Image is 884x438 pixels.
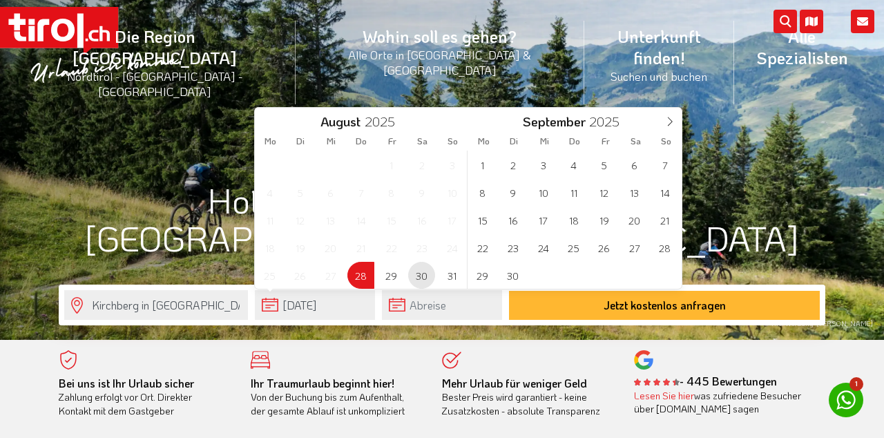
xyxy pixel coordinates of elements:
div: Bester Preis wird garantiert - keine Zusatzkosten - absolute Transparenz [442,377,613,418]
span: September 15, 2025 [469,207,496,234]
span: Do [346,137,376,146]
span: September [523,115,586,128]
span: August 27, 2025 [317,262,344,289]
span: Mi [316,137,346,146]
span: September 1, 2025 [469,151,496,178]
span: September 6, 2025 [621,151,648,178]
button: Jetzt kostenlos anfragen [509,291,820,320]
a: 1 [829,383,863,417]
b: Mehr Urlaub für weniger Geld [442,376,587,390]
span: Sa [621,137,651,146]
span: September 26, 2025 [590,234,617,261]
span: August 21, 2025 [347,234,374,261]
small: Alle Orte in [GEOGRAPHIC_DATA] & [GEOGRAPHIC_DATA] [312,47,568,77]
span: Di [499,137,529,146]
span: Do [559,137,590,146]
span: September 14, 2025 [651,179,678,206]
span: September 30, 2025 [499,262,526,289]
i: Kontakt [851,10,874,33]
span: August 6, 2025 [317,179,344,206]
span: September 19, 2025 [590,207,617,234]
input: Abreise [382,290,502,320]
span: September 29, 2025 [469,262,496,289]
span: August 24, 2025 [439,234,465,261]
span: August 15, 2025 [378,207,405,234]
span: August 30, 2025 [408,262,435,289]
span: September 21, 2025 [651,207,678,234]
span: 1 [849,377,863,391]
input: Anreise [255,290,375,320]
span: September 9, 2025 [499,179,526,206]
span: August 22, 2025 [378,234,405,261]
span: August 13, 2025 [317,207,344,234]
span: August 3, 2025 [439,151,465,178]
span: September 2, 2025 [499,151,526,178]
span: September 27, 2025 [621,234,648,261]
span: Mo [255,137,285,146]
b: Ihr Traumurlaub beginnt hier! [251,376,394,390]
span: August 2, 2025 [408,151,435,178]
span: September 12, 2025 [590,179,617,206]
small: Nordtirol - [GEOGRAPHIC_DATA] - [GEOGRAPHIC_DATA] [30,68,279,99]
span: August 8, 2025 [378,179,405,206]
a: Alle Spezialisten [734,10,870,84]
span: August 26, 2025 [287,262,314,289]
div: was zufriedene Besucher über [DOMAIN_NAME] sagen [634,389,805,416]
span: Di [285,137,316,146]
span: August 23, 2025 [408,234,435,261]
small: Suchen und buchen [601,68,718,84]
span: September 20, 2025 [621,207,648,234]
div: Von der Buchung bis zum Aufenthalt, der gesamte Ablauf ist unkompliziert [251,377,422,418]
input: Year [586,113,631,130]
span: August 12, 2025 [287,207,314,234]
span: September 8, 2025 [469,179,496,206]
span: August 14, 2025 [347,207,374,234]
span: September 13, 2025 [621,179,648,206]
span: August [320,115,361,128]
span: September 16, 2025 [499,207,526,234]
span: So [651,137,682,146]
span: August 31, 2025 [439,262,465,289]
input: Wo soll's hingehen? [64,290,248,320]
a: Die Region [GEOGRAPHIC_DATA]Nordtirol - [GEOGRAPHIC_DATA] - [GEOGRAPHIC_DATA] [14,10,296,115]
span: September 24, 2025 [530,234,557,261]
span: Fr [590,137,621,146]
div: Zahlung erfolgt vor Ort. Direkter Kontakt mit dem Gastgeber [59,377,230,418]
span: August 25, 2025 [256,262,283,289]
span: September 4, 2025 [560,151,587,178]
h1: Hotels und Ferienwohnungen in [GEOGRAPHIC_DATA] in [GEOGRAPHIC_DATA] [59,181,825,257]
span: September 17, 2025 [530,207,557,234]
span: September 10, 2025 [530,179,557,206]
span: September 7, 2025 [651,151,678,178]
b: Bei uns ist Ihr Urlaub sicher [59,376,194,390]
span: August 20, 2025 [317,234,344,261]
span: September 11, 2025 [560,179,587,206]
span: Mi [529,137,559,146]
span: August 29, 2025 [378,262,405,289]
span: August 4, 2025 [256,179,283,206]
span: August 19, 2025 [287,234,314,261]
span: September 28, 2025 [651,234,678,261]
span: August 17, 2025 [439,207,465,234]
a: Lesen Sie hier [634,389,694,402]
span: September 18, 2025 [560,207,587,234]
span: August 11, 2025 [256,207,283,234]
span: September 25, 2025 [560,234,587,261]
b: - 445 Bewertungen [634,374,777,388]
span: September 22, 2025 [469,234,496,261]
span: September 3, 2025 [530,151,557,178]
input: Year [361,113,406,130]
span: August 9, 2025 [408,179,435,206]
span: August 10, 2025 [439,179,465,206]
span: September 5, 2025 [590,151,617,178]
span: September 23, 2025 [499,234,526,261]
span: Fr [377,137,407,146]
span: August 18, 2025 [256,234,283,261]
span: August 7, 2025 [347,179,374,206]
span: August 5, 2025 [287,179,314,206]
a: Unterkunft finden!Suchen und buchen [584,10,734,99]
span: Mo [468,137,499,146]
i: Karte öffnen [800,10,823,33]
a: Wohin soll es gehen?Alle Orte in [GEOGRAPHIC_DATA] & [GEOGRAPHIC_DATA] [296,10,584,93]
span: August 1, 2025 [378,151,405,178]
